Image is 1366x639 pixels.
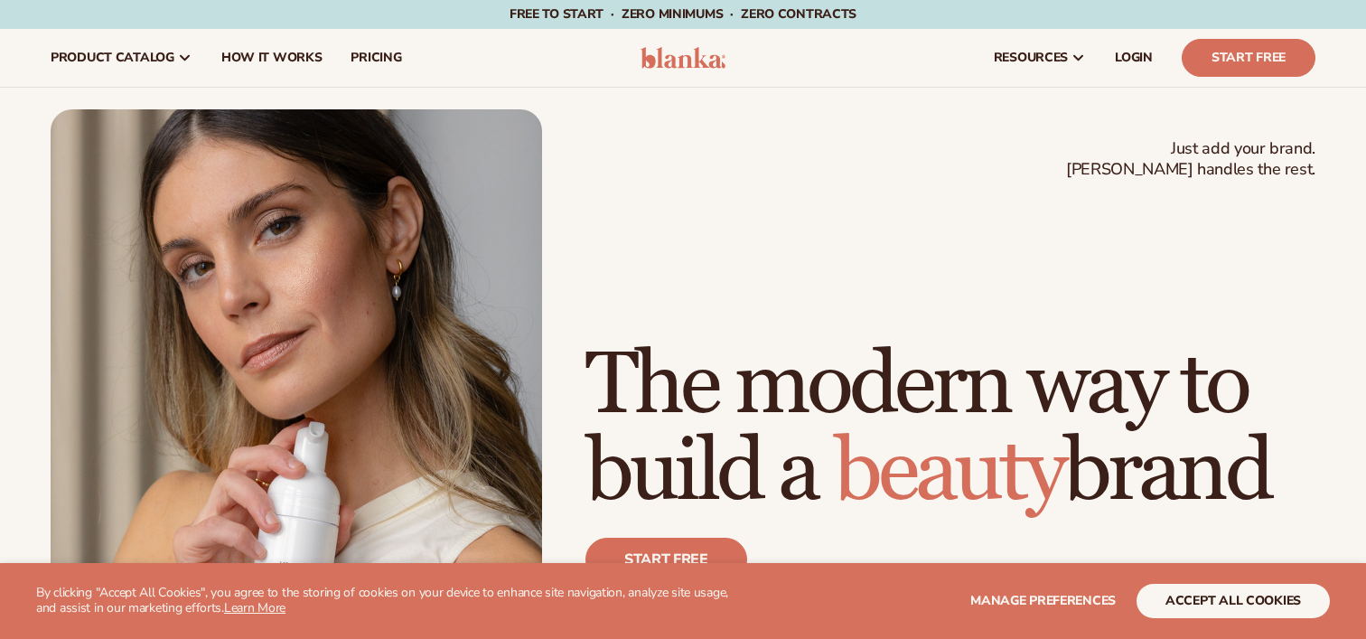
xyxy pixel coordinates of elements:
[51,51,174,65] span: product catalog
[224,599,285,616] a: Learn More
[351,51,401,65] span: pricing
[641,47,726,69] img: logo
[1115,51,1153,65] span: LOGIN
[585,343,1315,516] h1: The modern way to build a brand
[994,51,1068,65] span: resources
[834,419,1063,525] span: beauty
[1066,138,1315,181] span: Just add your brand. [PERSON_NAME] handles the rest.
[221,51,323,65] span: How It Works
[336,29,416,87] a: pricing
[970,592,1116,609] span: Manage preferences
[585,538,747,581] a: Start free
[1182,39,1315,77] a: Start Free
[1100,29,1167,87] a: LOGIN
[36,29,207,87] a: product catalog
[36,586,741,616] p: By clicking "Accept All Cookies", you agree to the storing of cookies on your device to enhance s...
[970,584,1116,618] button: Manage preferences
[1137,584,1330,618] button: accept all cookies
[207,29,337,87] a: How It Works
[510,5,856,23] span: Free to start · ZERO minimums · ZERO contracts
[979,29,1100,87] a: resources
